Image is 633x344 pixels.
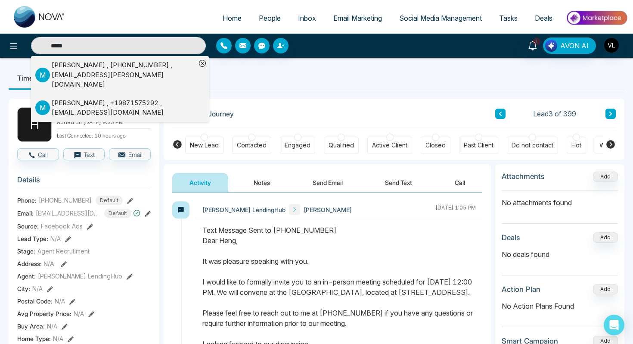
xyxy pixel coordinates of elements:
img: User Avatar [604,38,619,53]
img: Nova CRM Logo [14,6,65,28]
div: Past Client [464,141,493,150]
span: Add [593,172,618,180]
button: Send Email [295,173,360,192]
div: Closed [425,141,446,150]
span: [PERSON_NAME] LendingHub [202,205,285,214]
span: City : [17,284,30,293]
span: Agent Recrutiment [37,247,90,256]
p: Last Connected: 10 hours ago [57,130,151,140]
p: M [35,68,50,82]
span: Facebook Ads [41,222,83,231]
div: [PERSON_NAME] , [PHONE_NUMBER] , [EMAIL_ADDRESS][PERSON_NAME][DOMAIN_NAME] [52,60,196,90]
span: 1 [533,38,540,45]
span: N/A [53,334,63,343]
button: Add [593,232,618,243]
span: N/A [47,322,57,331]
span: Postal Code : [17,297,53,306]
span: N/A [55,297,65,306]
span: [PERSON_NAME] LendingHub [38,272,122,281]
a: 1 [522,38,543,53]
span: N/A [74,309,84,318]
div: [PERSON_NAME] , +19871575292 , [EMAIL_ADDRESS][DOMAIN_NAME] [52,98,196,118]
a: Email Marketing [325,10,391,26]
div: [DATE] 1:05 PM [435,204,476,215]
a: Tasks [490,10,526,26]
a: Home [214,10,250,26]
span: Email: [17,209,34,218]
span: Home Type : [17,334,51,343]
p: M [35,100,50,115]
div: Contacted [237,141,267,150]
p: No attachments found [502,191,618,208]
span: Stage: [17,247,35,256]
span: People [259,14,281,22]
span: Lead 3 of 399 [533,109,576,119]
span: Social Media Management [399,14,482,22]
div: Warm [599,141,615,150]
span: Email Marketing [333,14,382,22]
a: People [250,10,289,26]
span: [PHONE_NUMBER] [39,196,92,205]
span: AVON AI [560,41,589,51]
span: Source: [17,222,39,231]
button: Notes [236,173,287,192]
span: Home [223,14,242,22]
span: Avg Property Price : [17,309,71,318]
img: Lead Flow [545,40,557,52]
button: Call [17,148,59,160]
div: Do not contact [512,141,553,150]
div: Engaged [285,141,310,150]
h3: Details [17,175,151,189]
div: Active Client [372,141,407,150]
button: Call [438,173,482,192]
span: [PERSON_NAME] [304,205,352,214]
button: Email [109,148,151,160]
span: Tasks [499,14,518,22]
p: No deals found [502,249,618,260]
span: N/A [32,284,43,293]
span: Agent: [17,272,36,281]
div: Hot [571,141,581,150]
button: Activity [172,173,228,192]
h3: Action Plan [502,285,540,294]
span: Lead Type: [17,234,48,243]
h3: Attachments [502,172,545,181]
li: Timeline [9,66,53,90]
span: Inbox [298,14,316,22]
div: H [17,107,52,142]
button: Text [63,148,105,160]
button: Add [593,172,618,182]
button: Send Text [368,173,429,192]
div: Open Intercom Messenger [604,315,624,335]
p: Added on [DATE] 9:35 PM [57,119,151,126]
span: Deals [535,14,552,22]
span: Address: [17,259,54,268]
p: No Action Plans Found [502,301,618,311]
div: Qualified [329,141,354,150]
button: Add [593,284,618,294]
span: N/A [43,260,54,267]
span: Phone: [17,196,37,205]
span: Default [104,209,131,218]
a: Social Media Management [391,10,490,26]
h3: Deals [502,233,520,242]
span: Default [96,196,123,205]
div: New Lead [190,141,219,150]
span: N/A [50,234,61,243]
a: Deals [526,10,561,26]
button: AVON AI [543,38,596,54]
span: [EMAIL_ADDRESS][DOMAIN_NAME] [36,209,100,218]
img: Market-place.gif [565,8,628,28]
span: Buy Area : [17,322,45,331]
a: Inbox [289,10,325,26]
